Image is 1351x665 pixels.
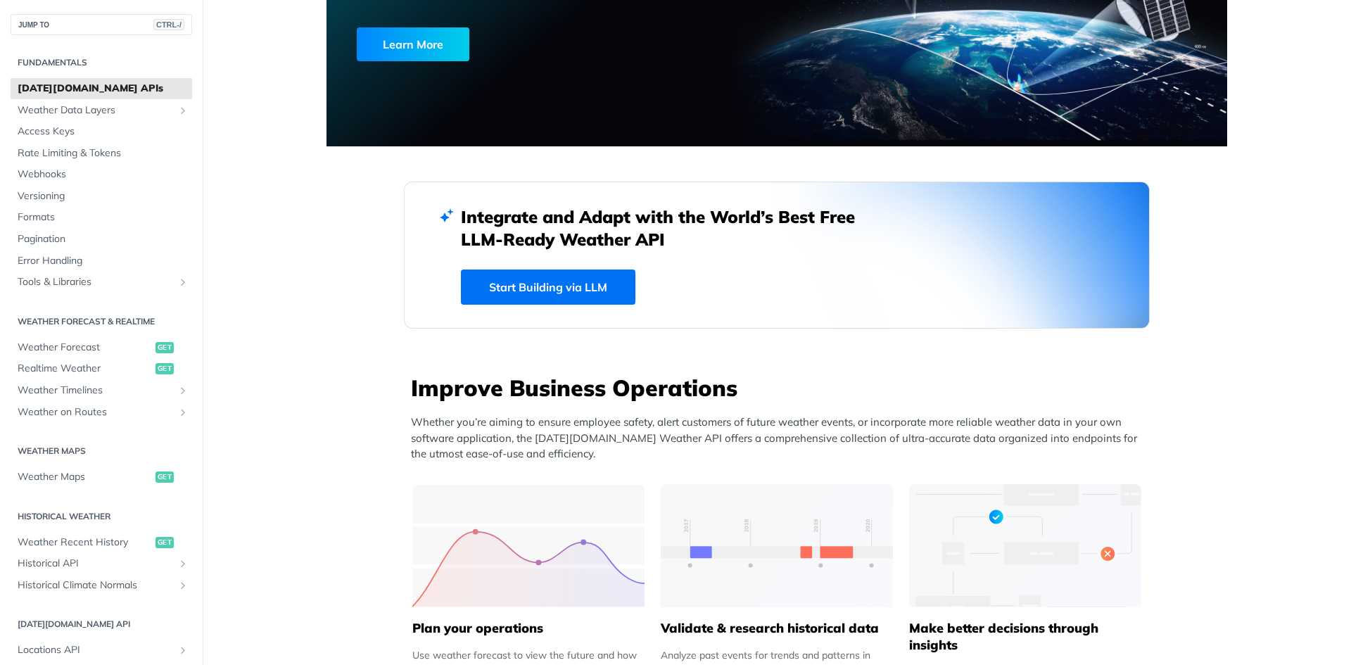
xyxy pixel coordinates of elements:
a: Learn More [357,27,705,61]
a: Weather TimelinesShow subpages for Weather Timelines [11,380,192,401]
a: Formats [11,207,192,228]
a: Pagination [11,229,192,250]
span: Weather on Routes [18,405,174,419]
span: Historical Climate Normals [18,578,174,593]
span: Webhooks [18,167,189,182]
span: Weather Timelines [18,384,174,398]
h2: Weather Forecast & realtime [11,315,192,328]
a: Weather Data LayersShow subpages for Weather Data Layers [11,100,192,121]
span: get [156,342,174,353]
span: Access Keys [18,125,189,139]
a: Weather Recent Historyget [11,532,192,553]
button: Show subpages for Tools & Libraries [177,277,189,288]
a: Weather Mapsget [11,467,192,488]
a: Versioning [11,186,192,207]
a: Weather Forecastget [11,337,192,358]
span: Realtime Weather [18,362,152,376]
button: Show subpages for Weather Timelines [177,385,189,396]
span: Weather Data Layers [18,103,174,118]
div: Learn More [357,27,469,61]
span: Formats [18,210,189,224]
h5: Make better decisions through insights [909,620,1141,654]
a: Historical APIShow subpages for Historical API [11,553,192,574]
span: Weather Recent History [18,536,152,550]
span: Historical API [18,557,174,571]
a: [DATE][DOMAIN_NAME] APIs [11,78,192,99]
a: Tools & LibrariesShow subpages for Tools & Libraries [11,272,192,293]
h3: Improve Business Operations [411,372,1150,403]
span: Weather Maps [18,470,152,484]
a: Webhooks [11,164,192,185]
span: get [156,537,174,548]
h2: Fundamentals [11,56,192,69]
button: Show subpages for Locations API [177,645,189,656]
img: 39565e8-group-4962x.svg [412,484,645,607]
button: Show subpages for Historical Climate Normals [177,580,189,591]
a: Historical Climate NormalsShow subpages for Historical Climate Normals [11,575,192,596]
button: Show subpages for Historical API [177,558,189,569]
img: a22d113-group-496-32x.svg [909,484,1141,607]
img: 13d7ca0-group-496-2.svg [661,484,893,607]
a: Error Handling [11,251,192,272]
span: CTRL-/ [153,19,184,30]
h5: Validate & research historical data [661,620,893,637]
button: JUMP TOCTRL-/ [11,14,192,35]
span: [DATE][DOMAIN_NAME] APIs [18,82,189,96]
a: Realtime Weatherget [11,358,192,379]
button: Show subpages for Weather Data Layers [177,105,189,116]
span: Pagination [18,232,189,246]
a: Access Keys [11,121,192,142]
span: Versioning [18,189,189,203]
span: Weather Forecast [18,341,152,355]
h2: [DATE][DOMAIN_NAME] API [11,618,192,631]
a: Start Building via LLM [461,270,635,305]
h2: Weather Maps [11,445,192,457]
span: get [156,471,174,483]
span: Rate Limiting & Tokens [18,146,189,160]
h5: Plan your operations [412,620,645,637]
a: Weather on RoutesShow subpages for Weather on Routes [11,402,192,423]
span: Error Handling [18,254,189,268]
a: Rate Limiting & Tokens [11,143,192,164]
button: Show subpages for Weather on Routes [177,407,189,418]
h2: Integrate and Adapt with the World’s Best Free LLM-Ready Weather API [461,205,876,251]
span: Locations API [18,643,174,657]
a: Locations APIShow subpages for Locations API [11,640,192,661]
span: Tools & Libraries [18,275,174,289]
span: get [156,363,174,374]
p: Whether you’re aiming to ensure employee safety, alert customers of future weather events, or inc... [411,414,1150,462]
h2: Historical Weather [11,510,192,523]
